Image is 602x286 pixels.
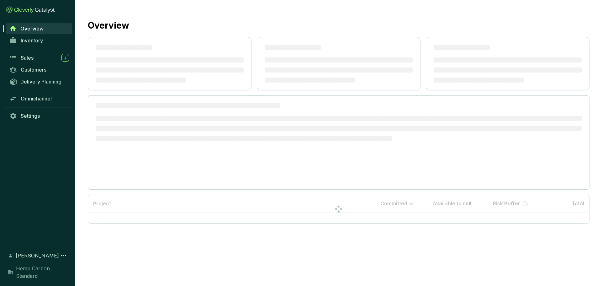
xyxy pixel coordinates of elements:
[21,67,46,73] span: Customers
[20,25,44,32] span: Overview
[16,252,59,259] span: [PERSON_NAME]
[6,35,72,46] a: Inventory
[6,76,72,87] a: Delivery Planning
[88,19,129,32] h2: Overview
[6,64,72,75] a: Customers
[21,113,40,119] span: Settings
[6,52,72,63] a: Sales
[16,265,69,280] span: Hemp Carbon Standard
[6,23,72,34] a: Overview
[20,78,61,85] span: Delivery Planning
[6,111,72,121] a: Settings
[21,95,52,102] span: Omnichannel
[21,37,43,44] span: Inventory
[21,55,34,61] span: Sales
[6,93,72,104] a: Omnichannel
